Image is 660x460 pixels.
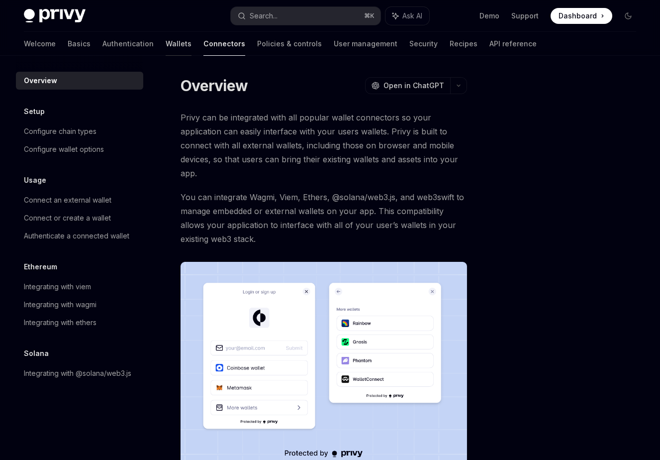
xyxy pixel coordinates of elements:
[24,281,91,293] div: Integrating with viem
[24,367,131,379] div: Integrating with @solana/web3.js
[16,278,143,296] a: Integrating with viem
[68,32,91,56] a: Basics
[551,8,612,24] a: Dashboard
[257,32,322,56] a: Policies & controls
[24,9,86,23] img: dark logo
[24,347,49,359] h5: Solana
[24,174,46,186] h5: Usage
[450,32,477,56] a: Recipes
[16,227,143,245] a: Authenticate a connected wallet
[24,194,111,206] div: Connect an external wallet
[181,77,248,95] h1: Overview
[364,12,375,20] span: ⌘ K
[479,11,499,21] a: Demo
[24,261,57,273] h5: Ethereum
[16,209,143,227] a: Connect or create a wallet
[24,125,96,137] div: Configure chain types
[620,8,636,24] button: Toggle dark mode
[409,32,438,56] a: Security
[166,32,191,56] a: Wallets
[24,106,45,117] h5: Setup
[16,122,143,140] a: Configure chain types
[16,364,143,382] a: Integrating with @solana/web3.js
[102,32,154,56] a: Authentication
[16,72,143,90] a: Overview
[24,75,57,87] div: Overview
[334,32,397,56] a: User management
[231,7,381,25] button: Search...⌘K
[24,230,129,242] div: Authenticate a connected wallet
[24,212,111,224] div: Connect or create a wallet
[24,317,96,329] div: Integrating with ethers
[385,7,429,25] button: Ask AI
[16,314,143,332] a: Integrating with ethers
[365,77,450,94] button: Open in ChatGPT
[181,190,467,246] span: You can integrate Wagmi, Viem, Ethers, @solana/web3.js, and web3swift to manage embedded or exter...
[203,32,245,56] a: Connectors
[16,140,143,158] a: Configure wallet options
[16,296,143,314] a: Integrating with wagmi
[24,299,96,311] div: Integrating with wagmi
[250,10,278,22] div: Search...
[559,11,597,21] span: Dashboard
[383,81,444,91] span: Open in ChatGPT
[16,191,143,209] a: Connect an external wallet
[24,143,104,155] div: Configure wallet options
[181,111,467,180] span: Privy can be integrated with all popular wallet connectors so your application can easily interfa...
[511,11,539,21] a: Support
[24,32,56,56] a: Welcome
[402,11,422,21] span: Ask AI
[489,32,537,56] a: API reference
